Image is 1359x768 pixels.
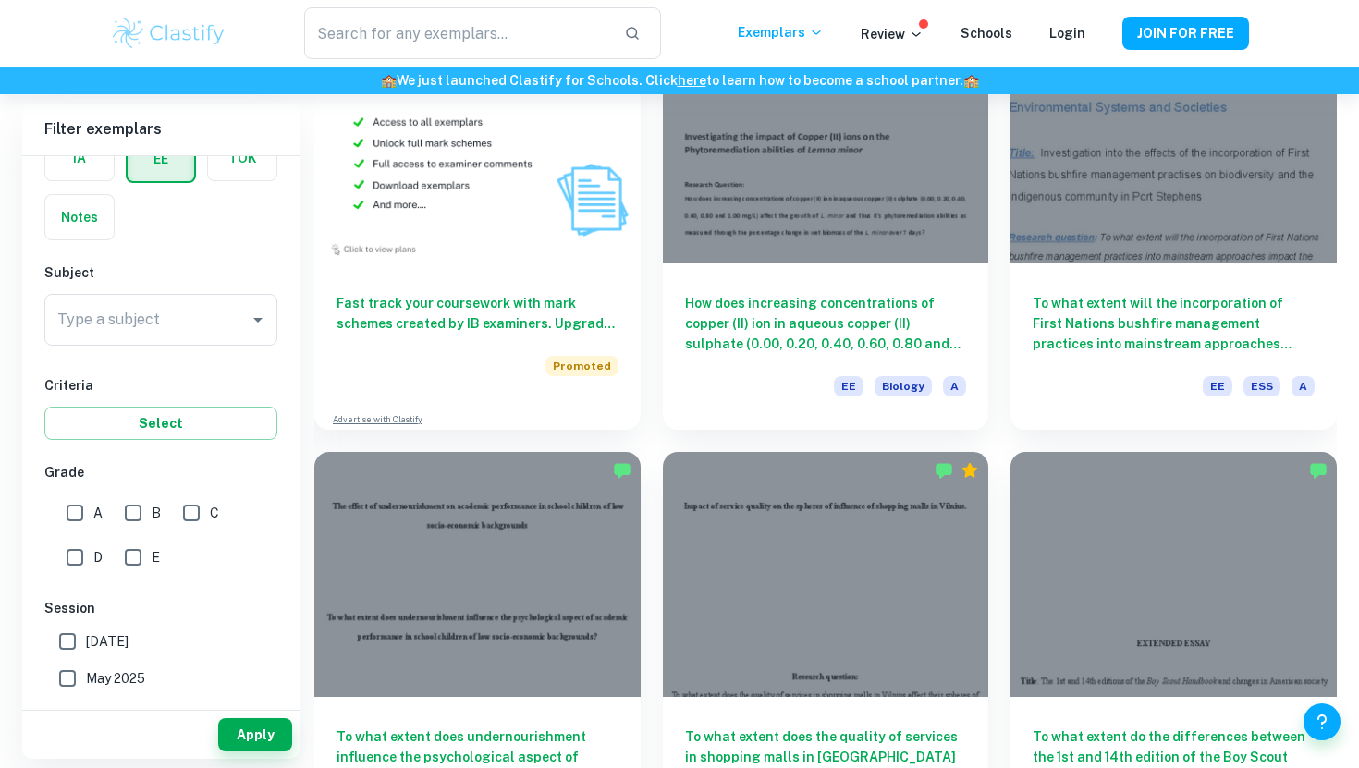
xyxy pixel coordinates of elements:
div: Premium [961,461,979,480]
img: Marked [935,461,953,480]
a: To what extent will the incorporation of First Nations bushfire management practices into mainstr... [1010,19,1337,430]
h6: How does increasing concentrations of copper (II) ion in aqueous copper (II) sulphate (0.00, 0.20... [685,293,967,354]
span: A [93,503,103,523]
button: TOK [208,136,276,180]
h6: Fast track your coursework with mark schemes created by IB examiners. Upgrade now [337,293,618,334]
h6: Subject [44,262,277,283]
img: Clastify logo [110,15,227,52]
button: Help and Feedback [1304,703,1341,740]
span: May 2025 [86,668,145,689]
h6: We just launched Clastify for Schools. Click to learn how to become a school partner. [4,70,1355,91]
a: Schools [961,26,1012,41]
span: Biology [875,376,932,396]
p: Exemplars [738,22,824,43]
img: Thumbnail [314,19,641,263]
button: Apply [218,718,292,751]
span: 🏫 [963,73,979,88]
span: C [210,503,219,523]
span: A [1292,376,1315,396]
h6: Grade [44,462,277,482]
input: Search for any exemplars... [304,7,609,59]
a: How does increasing concentrations of copper (II) ion in aqueous copper (II) sulphate (0.00, 0.20... [663,19,989,430]
h6: To what extent will the incorporation of First Nations bushfire management practices into mainstr... [1033,293,1315,354]
img: Marked [613,461,631,480]
span: D [93,547,103,567]
button: Notes [45,195,114,239]
button: EE [128,137,194,181]
a: Login [1049,26,1085,41]
button: JOIN FOR FREE [1122,17,1249,50]
h6: Filter exemplars [22,104,300,155]
a: Advertise with Clastify [333,413,422,426]
span: 🏫 [381,73,397,88]
img: Marked [1309,461,1328,480]
span: ESS [1243,376,1280,396]
h6: Criteria [44,375,277,396]
button: Select [44,407,277,440]
span: EE [1203,376,1232,396]
span: [DATE] [86,631,129,652]
button: Open [245,307,271,333]
a: here [678,73,706,88]
button: IA [45,136,114,180]
h6: Session [44,598,277,618]
span: B [152,503,161,523]
span: Promoted [545,356,618,376]
span: EE [834,376,863,396]
span: A [943,376,966,396]
span: E [152,547,160,567]
p: Review [861,24,924,44]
